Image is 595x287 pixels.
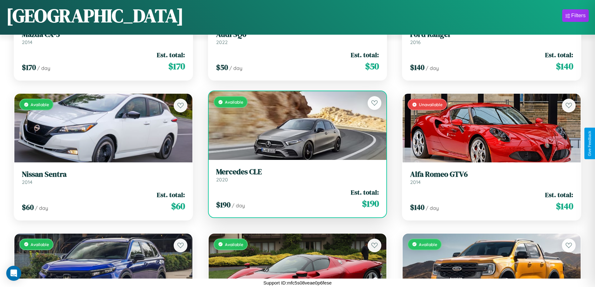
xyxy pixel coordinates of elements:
span: Available [31,102,49,107]
span: $ 140 [410,202,424,212]
span: $ 50 [365,60,379,72]
span: Est. total: [351,50,379,59]
span: $ 50 [216,62,228,72]
a: Mercedes CLE2020 [216,167,379,183]
span: / day [37,65,50,71]
p: Support ID: mfc5s08veae0p6fese [263,279,331,287]
a: Audi SQ62022 [216,30,379,45]
span: $ 140 [556,200,573,212]
a: Nissan Sentra2014 [22,170,185,185]
h3: Mercedes CLE [216,167,379,176]
h3: Nissan Sentra [22,170,185,179]
span: Available [225,99,243,105]
span: 2014 [410,179,421,185]
span: / day [229,65,242,71]
h3: Mazda CX-3 [22,30,185,39]
span: $ 60 [171,200,185,212]
span: 2022 [216,39,228,45]
span: / day [426,65,439,71]
button: Filters [562,9,589,22]
span: Est. total: [545,190,573,199]
span: Unavailable [419,102,443,107]
span: 2014 [22,39,32,45]
div: Give Feedback [588,131,592,156]
span: Available [419,242,437,247]
span: Est. total: [545,50,573,59]
span: $ 170 [22,62,36,72]
h3: Ford Ranger [410,30,573,39]
h1: [GEOGRAPHIC_DATA] [6,3,184,28]
span: $ 190 [362,197,379,210]
h3: Audi SQ6 [216,30,379,39]
span: $ 60 [22,202,34,212]
span: Est. total: [157,190,185,199]
a: Alfa Romeo GTV62014 [410,170,573,185]
span: 2020 [216,176,228,183]
span: $ 170 [168,60,185,72]
span: Est. total: [351,188,379,197]
span: 2014 [22,179,32,185]
span: Available [225,242,243,247]
span: $ 190 [216,200,231,210]
span: $ 140 [556,60,573,72]
span: Available [31,242,49,247]
span: 2016 [410,39,421,45]
div: Open Intercom Messenger [6,266,21,281]
span: $ 140 [410,62,424,72]
a: Ford Ranger2016 [410,30,573,45]
h3: Alfa Romeo GTV6 [410,170,573,179]
div: Filters [571,12,586,19]
span: / day [35,205,48,211]
span: Est. total: [157,50,185,59]
span: / day [232,202,245,209]
span: / day [426,205,439,211]
a: Mazda CX-32014 [22,30,185,45]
